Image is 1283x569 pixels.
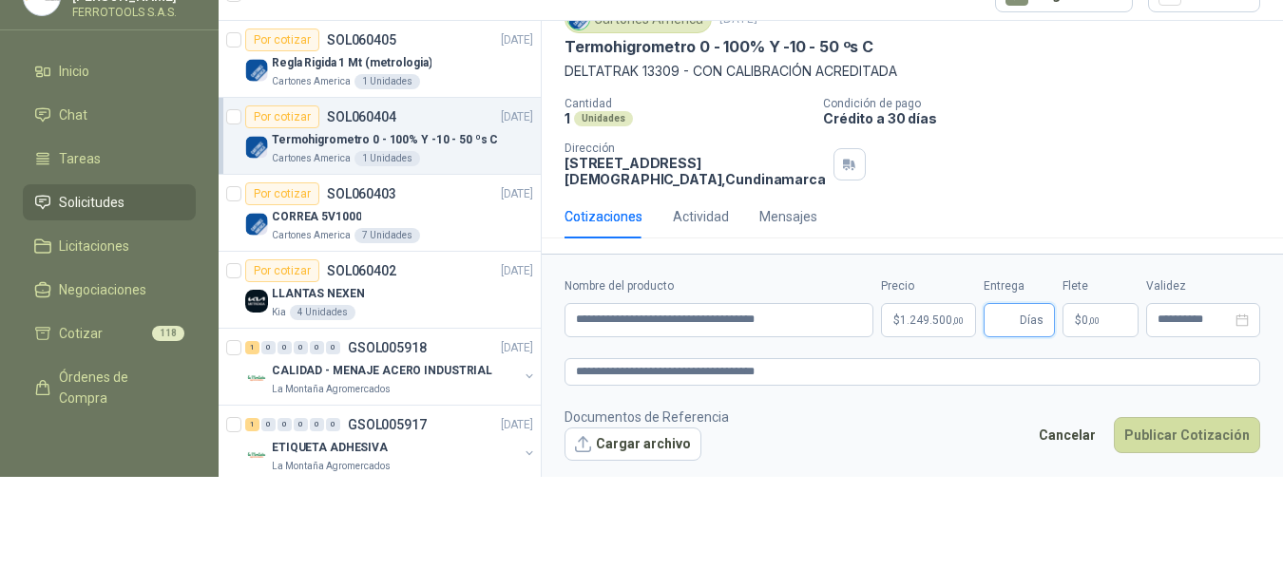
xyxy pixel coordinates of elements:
a: Por cotizarSOL060403[DATE] Company LogoCORREA 5V1000Cartones America7 Unidades [219,175,541,252]
p: Cartones America [272,74,351,89]
span: Solicitudes [59,192,124,213]
span: Días [1020,304,1044,336]
p: Regla Rigida 1 Mt (metrologia) [272,54,431,72]
a: Licitaciones [23,228,196,264]
div: 1 [245,341,259,354]
a: Tareas [23,141,196,177]
div: 7 Unidades [354,228,420,243]
p: La Montaña Agromercados [272,382,391,397]
a: Negociaciones [23,272,196,308]
p: Cantidad [565,97,808,110]
p: Termohigrometro 0 - 100% Y -10 - 50 ºs C [272,131,498,149]
a: Remisiones [23,424,196,460]
p: [DATE] [501,108,533,126]
div: 0 [294,341,308,354]
p: Kia [272,305,286,320]
button: Publicar Cotización [1114,417,1260,453]
p: CORREA 5V1000 [272,208,361,226]
label: Nombre del producto [565,277,873,295]
button: Cancelar [1028,417,1106,453]
span: Licitaciones [59,236,129,256]
span: Negociaciones [59,279,146,300]
div: 1 [245,418,259,431]
a: Inicio [23,53,196,89]
p: CALIDAD - MENAJE ACERO INDUSTRIAL [272,362,492,380]
span: Cotizar [59,323,103,344]
img: Company Logo [245,59,268,82]
p: DELTATRAK 13309 - CON CALIBRACIÓN ACREDITADA [565,61,1260,82]
p: 1 [565,110,570,126]
div: Por cotizar [245,105,319,128]
img: Company Logo [245,213,268,236]
div: 0 [310,341,324,354]
span: 1.249.500 [900,314,964,326]
a: Chat [23,97,196,133]
label: Validez [1146,277,1260,295]
a: Solicitudes [23,184,196,220]
div: 0 [294,418,308,431]
p: La Montaña Agromercados [272,459,391,474]
div: 1 Unidades [354,151,420,166]
p: SOL060403 [327,187,396,200]
div: Por cotizar [245,259,319,282]
img: Company Logo [245,136,268,159]
p: Cartones America [272,151,351,166]
div: 0 [278,418,292,431]
span: 0 [1082,314,1100,326]
p: FERROTOOLS S.A.S. [72,7,196,18]
a: Por cotizarSOL060402[DATE] Company LogoLLANTAS NEXENKia4 Unidades [219,252,541,329]
div: Cotizaciones [565,206,642,227]
p: SOL060404 [327,110,396,123]
p: Crédito a 30 días [823,110,1275,126]
p: [DATE] [501,416,533,434]
div: 0 [261,341,276,354]
img: Company Logo [245,444,268,466]
p: GSOL005918 [348,341,427,354]
div: 1 Unidades [354,74,420,89]
p: [DATE] [501,262,533,280]
div: 0 [261,418,276,431]
a: Por cotizarSOL060405[DATE] Company LogoRegla Rigida 1 Mt (metrologia)Cartones America1 Unidades [219,21,541,98]
p: [DATE] [501,339,533,357]
span: 118 [152,326,184,341]
div: 4 Unidades [290,305,355,320]
div: 0 [278,341,292,354]
img: Company Logo [245,367,268,389]
div: 0 [326,418,340,431]
a: 1 0 0 0 0 0 GSOL005918[DATE] Company LogoCALIDAD - MENAJE ACERO INDUSTRIALLa Montaña Agromercados [245,336,537,397]
p: Termohigrometro 0 - 100% Y -10 - 50 ºs C [565,37,873,57]
div: Por cotizar [245,182,319,205]
a: Por cotizarSOL060404[DATE] Company LogoTermohigrometro 0 - 100% Y -10 - 50 ºs CCartones America1 ... [219,98,541,175]
span: Órdenes de Compra [59,367,178,408]
span: ,00 [952,315,964,326]
p: ETIQUETA ADHESIVA [272,439,388,457]
div: Actividad [673,206,729,227]
span: ,00 [1088,315,1100,326]
div: 0 [326,341,340,354]
p: Condición de pago [823,97,1275,110]
p: GSOL005917 [348,418,427,431]
p: $1.249.500,00 [881,303,976,337]
p: [STREET_ADDRESS] [DEMOGRAPHIC_DATA] , Cundinamarca [565,155,826,187]
span: $ [1075,314,1082,326]
p: Cartones America [272,228,351,243]
span: Tareas [59,148,101,169]
span: Inicio [59,61,89,82]
p: Documentos de Referencia [565,407,729,427]
a: Órdenes de Compra [23,359,196,416]
span: Chat [59,104,87,125]
div: Mensajes [759,206,817,227]
label: Precio [881,277,976,295]
p: [DATE] [501,185,533,203]
div: Por cotizar [245,28,319,51]
p: Dirección [565,142,826,155]
p: $ 0,00 [1063,303,1139,337]
a: Cotizar118 [23,315,196,351]
p: LLANTAS NEXEN [272,285,364,303]
p: [DATE] [501,31,533,49]
a: 1 0 0 0 0 0 GSOL005917[DATE] Company LogoETIQUETA ADHESIVALa Montaña Agromercados [245,413,537,474]
button: Cargar archivo [565,427,701,462]
label: Entrega [984,277,1055,295]
p: SOL060402 [327,264,396,277]
label: Flete [1063,277,1139,295]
